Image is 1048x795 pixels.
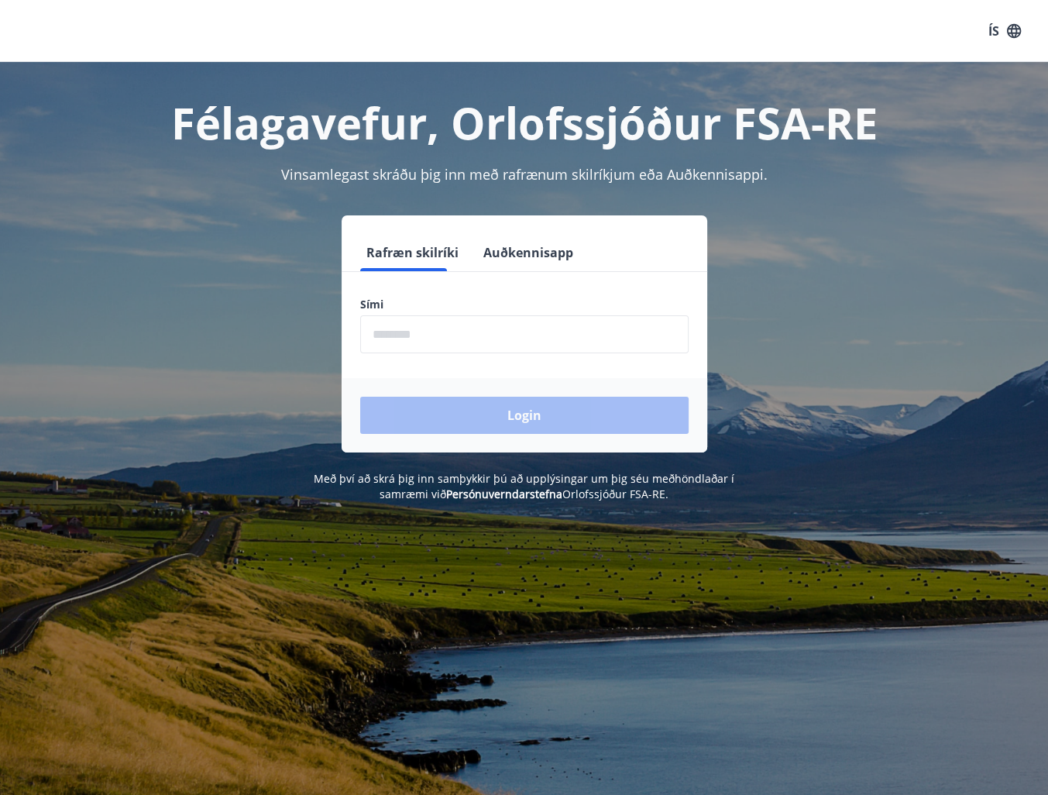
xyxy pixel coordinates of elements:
button: Rafræn skilríki [360,234,465,271]
span: Með því að skrá þig inn samþykkir þú að upplýsingar um þig séu meðhöndlaðar í samræmi við Orlofss... [314,471,734,501]
button: Auðkennisapp [477,234,579,271]
h1: Félagavefur, Orlofssjóður FSA-RE [19,93,1029,152]
span: Vinsamlegast skráðu þig inn með rafrænum skilríkjum eða Auðkennisappi. [281,165,768,184]
label: Sími [360,297,689,312]
button: ÍS [980,17,1029,45]
a: Persónuverndarstefna [446,487,562,501]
